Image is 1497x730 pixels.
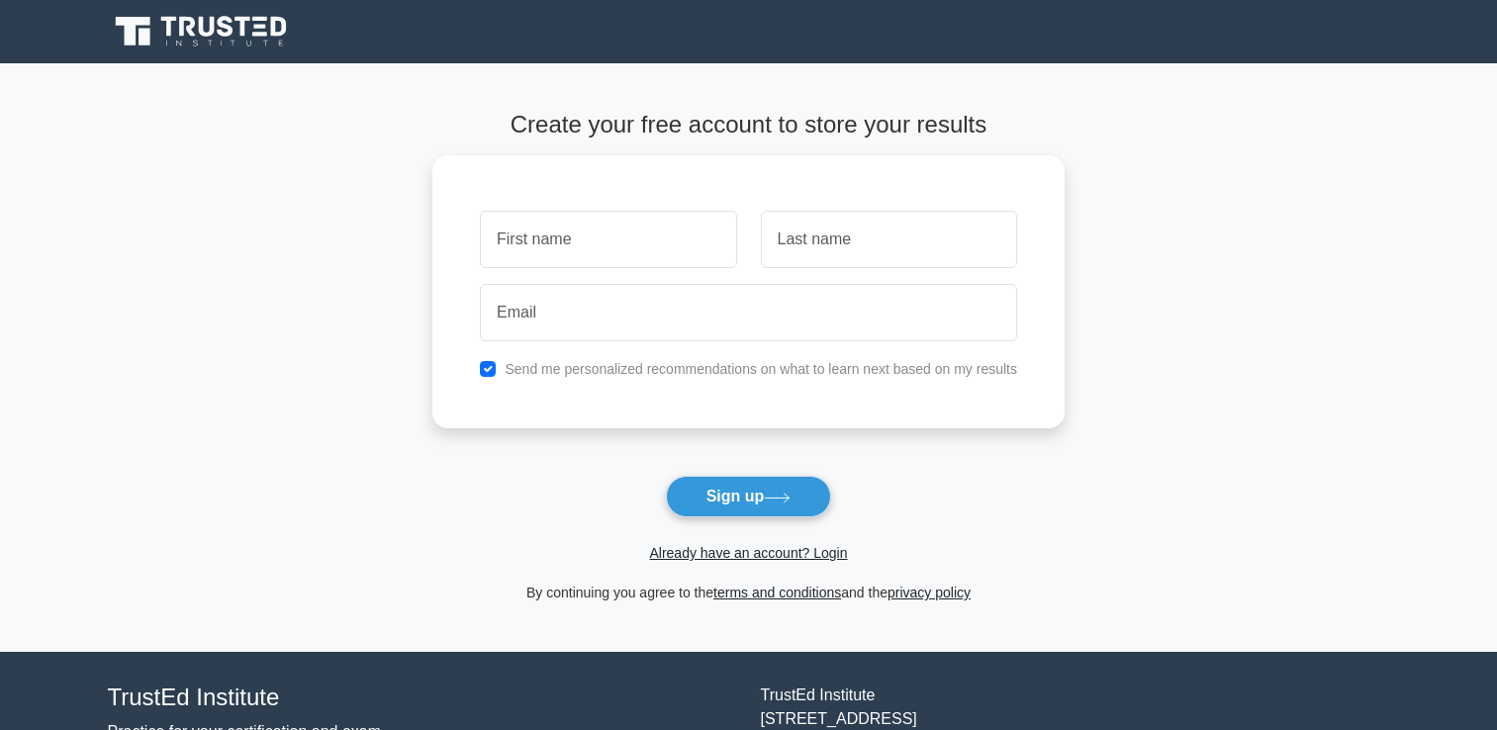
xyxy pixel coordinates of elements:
label: Send me personalized recommendations on what to learn next based on my results [505,361,1017,377]
a: terms and conditions [713,585,841,600]
input: Last name [761,211,1017,268]
button: Sign up [666,476,832,517]
h4: TrustEd Institute [108,684,737,712]
a: Already have an account? Login [649,545,847,561]
div: By continuing you agree to the and the [421,581,1076,604]
input: Email [480,284,1017,341]
h4: Create your free account to store your results [432,111,1065,139]
input: First name [480,211,736,268]
a: privacy policy [888,585,971,600]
